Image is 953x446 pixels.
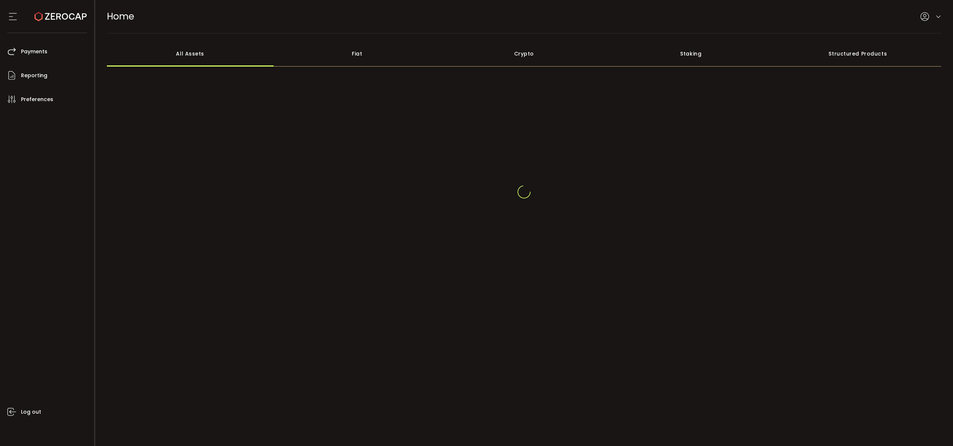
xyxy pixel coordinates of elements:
[21,94,53,105] span: Preferences
[107,10,134,23] span: Home
[21,46,47,57] span: Payments
[775,41,942,67] div: Structured Products
[274,41,441,67] div: Fiat
[21,70,47,81] span: Reporting
[21,407,41,417] span: Log out
[607,41,775,67] div: Staking
[441,41,608,67] div: Crypto
[107,41,274,67] div: All Assets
